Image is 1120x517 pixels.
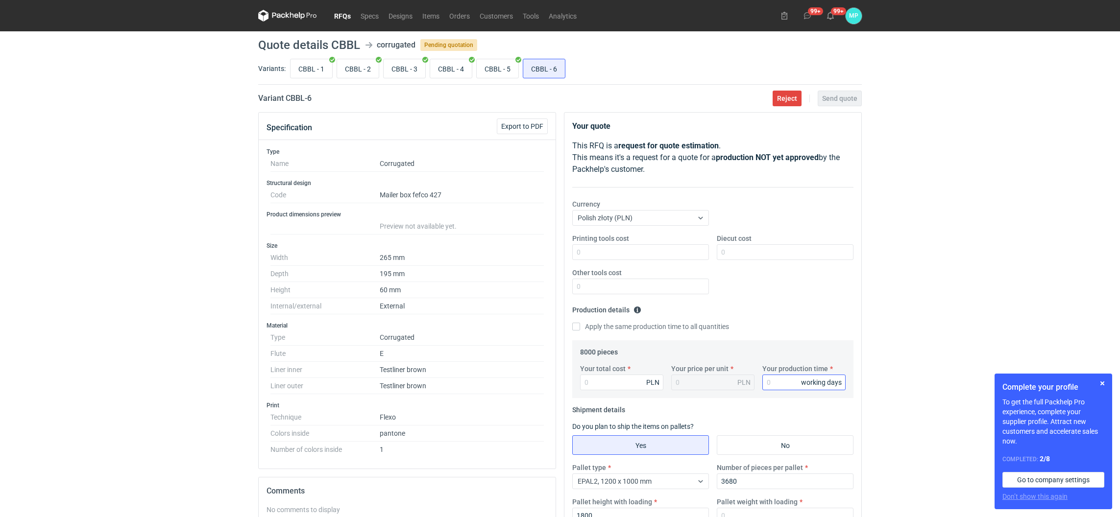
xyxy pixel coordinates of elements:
a: RFQs [329,10,356,22]
strong: request for quote estimation [618,141,719,150]
input: 0 [717,244,853,260]
h2: Variant CBBL - 6 [258,93,312,104]
button: Specification [267,116,312,140]
div: Martyna Paroń [846,8,862,24]
dt: Flute [270,346,380,362]
dt: Liner inner [270,362,380,378]
strong: 2 / 8 [1040,455,1050,463]
h3: Size [267,242,548,250]
h2: Comments [267,485,548,497]
label: CBBL - 3 [383,59,426,78]
label: Diecut cost [717,234,752,243]
dt: Width [270,250,380,266]
label: Apply the same production time to all quantities [572,322,729,331]
label: No [717,435,853,455]
span: Export to PDF [501,123,543,130]
a: Customers [475,10,518,22]
legend: Production details [572,302,641,314]
div: PLN [646,377,659,387]
dd: External [380,298,544,314]
span: EPAL2, 1200 x 1000 mm [578,477,652,485]
dt: Number of colors inside [270,442,380,453]
button: 99+ [800,8,815,23]
a: Designs [384,10,417,22]
button: Don’t show this again [1002,492,1068,501]
dd: pantone [380,425,544,442]
span: Pending quotation [420,39,477,51]
button: MP [846,8,862,24]
label: Pallet height with loading [572,497,652,507]
a: Specs [356,10,384,22]
legend: Shipment details [572,402,625,414]
dt: Technique [270,409,380,425]
div: working days [801,377,842,387]
div: corrugated [377,39,415,51]
h3: Material [267,322,548,329]
input: 0 [717,473,853,489]
dd: Corrugated [380,329,544,346]
div: PLN [737,377,751,387]
span: Send quote [822,95,857,102]
dd: Corrugated [380,156,544,172]
dt: Colors inside [270,425,380,442]
label: CBBL - 4 [430,59,472,78]
div: No comments to display [267,505,548,515]
dd: Testliner brown [380,378,544,394]
dt: Internal/external [270,298,380,314]
a: Orders [444,10,475,22]
strong: Your quote [572,121,610,131]
label: Yes [572,435,709,455]
label: CBBL - 6 [523,59,565,78]
label: CBBL - 5 [476,59,519,78]
dd: 265 mm [380,250,544,266]
dd: 1 [380,442,544,453]
dd: Flexo [380,409,544,425]
button: 99+ [823,8,838,23]
dd: Testliner brown [380,362,544,378]
p: This RFQ is a . This means it's a request for a quote for a by the Packhelp's customer. [572,140,853,175]
h3: Print [267,401,548,409]
h3: Structural design [267,179,548,187]
h3: Product dimensions preview [267,211,548,218]
dd: 195 mm [380,266,544,282]
label: Your price per unit [671,364,729,374]
span: Reject [777,95,797,102]
label: Variants: [258,64,286,73]
label: Your total cost [580,364,626,374]
a: Items [417,10,444,22]
label: Your production time [762,364,828,374]
label: Pallet weight with loading [717,497,798,507]
dt: Depth [270,266,380,282]
label: Number of pieces per pallet [717,463,803,472]
dt: Type [270,329,380,346]
input: 0 [572,279,709,294]
label: CBBL - 2 [337,59,379,78]
label: Currency [572,199,600,209]
button: Export to PDF [497,118,548,134]
label: Other tools cost [572,268,622,278]
dt: Code [270,187,380,203]
h1: Complete your profile [1002,381,1104,393]
dd: 60 mm [380,282,544,298]
button: Skip for now [1096,377,1108,389]
p: To get the full Packhelp Pro experience, complete your supplier profile. Attract new customers an... [1002,397,1104,446]
button: Reject [773,91,802,106]
a: Go to company settings [1002,472,1104,488]
input: 0 [572,244,709,260]
dt: Name [270,156,380,172]
dd: Mailer box fefco 427 [380,187,544,203]
label: Do you plan to ship the items on pallets? [572,423,694,430]
strong: production NOT yet approved [716,153,819,162]
dd: E [380,346,544,362]
a: Tools [518,10,544,22]
label: CBBL - 1 [290,59,333,78]
input: 0 [762,375,846,390]
legend: 8000 pieces [580,344,618,356]
a: Analytics [544,10,582,22]
span: Preview not available yet. [380,222,457,230]
button: Send quote [818,91,862,106]
svg: Packhelp Pro [258,10,317,22]
h1: Quote details CBBL [258,39,360,51]
label: Printing tools cost [572,234,629,243]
